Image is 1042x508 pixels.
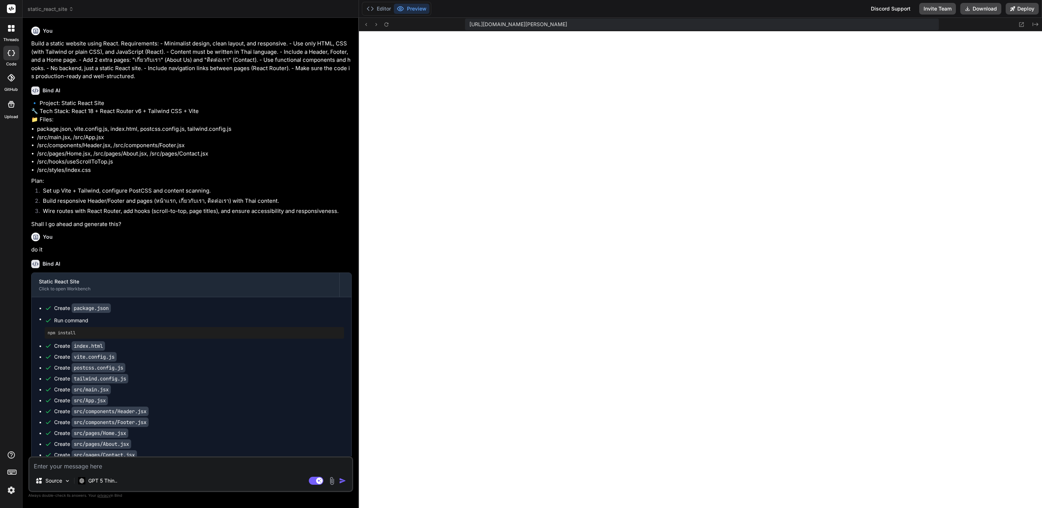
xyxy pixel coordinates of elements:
[72,352,117,362] code: vite.config.js
[54,375,128,382] div: Create
[31,177,352,185] p: Plan:
[3,37,19,43] label: threads
[64,478,70,484] img: Pick Models
[54,364,125,371] div: Create
[54,419,149,426] div: Create
[72,407,149,416] code: src/components/Header.jsx
[54,408,149,415] div: Create
[43,233,53,241] h6: You
[867,3,915,15] div: Discord Support
[43,260,60,267] h6: Bind AI
[37,133,352,142] li: /src/main.jsx, /src/App.jsx
[54,451,137,459] div: Create
[4,86,18,93] label: GitHub
[31,220,352,229] p: Shall I go ahead and generate this?
[960,3,1001,15] button: Download
[37,150,352,158] li: /src/pages/Home.jsx, /src/pages/About.jsx, /src/pages/Contact.jsx
[919,3,956,15] button: Invite Team
[43,27,53,35] h6: You
[1006,3,1039,15] button: Deploy
[72,303,111,313] code: package.json
[31,246,352,254] p: do it
[54,440,131,448] div: Create
[72,374,128,383] code: tailwind.config.js
[5,484,17,496] img: settings
[6,61,16,67] label: code
[72,396,108,405] code: src/App.jsx
[28,5,74,13] span: static_react_site
[28,492,353,499] p: Always double-check its answers. Your in Bind
[72,418,149,427] code: src/components/Footer.jsx
[45,477,62,484] p: Source
[72,341,105,351] code: index.html
[37,197,352,207] li: Build responsive Header/Footer and pages (หน้าแรก, เกี่ยวกับเรา, ติดต่อเรา) with Thai content.
[469,21,567,28] span: [URL][DOMAIN_NAME][PERSON_NAME]
[97,493,110,497] span: privacy
[54,430,128,437] div: Create
[39,286,332,292] div: Click to open Workbench
[4,114,18,120] label: Upload
[54,342,105,350] div: Create
[37,187,352,197] li: Set up Vite + Tailwind, configure PostCSS and content scanning.
[394,4,429,14] button: Preview
[364,4,394,14] button: Editor
[328,477,336,485] img: attachment
[72,363,125,372] code: postcss.config.js
[32,273,339,297] button: Static React SiteClick to open Workbench
[39,278,332,285] div: Static React Site
[54,397,108,404] div: Create
[72,439,131,449] code: src/pages/About.jsx
[88,477,117,484] p: GPT 5 Thin..
[54,386,111,393] div: Create
[359,31,1042,508] iframe: Preview
[37,158,352,166] li: /src/hooks/useScrollToTop.js
[339,477,346,484] img: icon
[72,385,111,394] code: src/main.jsx
[43,87,60,94] h6: Bind AI
[54,353,117,360] div: Create
[72,428,128,438] code: src/pages/Home.jsx
[78,477,85,484] img: GPT 5 Thinking High
[37,125,352,133] li: package.json, vite.config.js, index.html, postcss.config.js, tailwind.config.js
[72,450,137,460] code: src/pages/Contact.jsx
[37,141,352,150] li: /src/components/Header.jsx, /src/components/Footer.jsx
[37,166,352,174] li: /src/styles/index.css
[54,305,111,312] div: Create
[31,40,352,81] p: Build a static website using React. Requirements: - Minimalist design, clean layout, and responsi...
[37,207,352,217] li: Wire routes with React Router, add hooks (scroll-to-top, page titles), and ensure accessibility a...
[31,99,352,124] p: 🔹 Project: Static React Site 🔧 Tech Stack: React 18 + React Router v6 + Tailwind CSS + Vite 📁 Files:
[48,330,341,336] pre: npm install
[54,317,344,324] span: Run command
